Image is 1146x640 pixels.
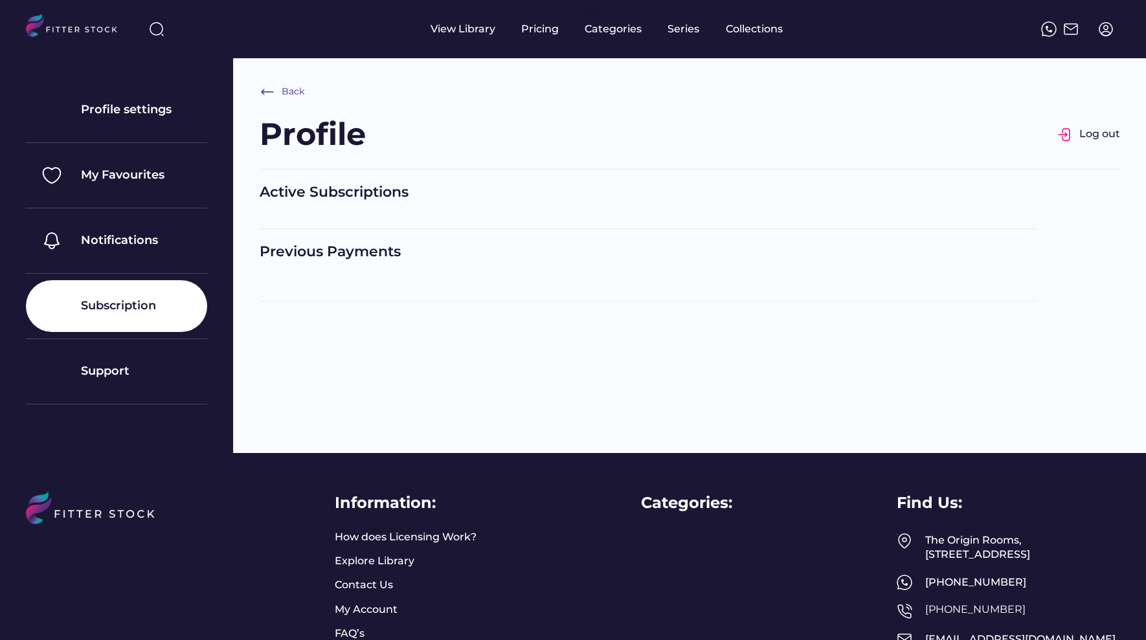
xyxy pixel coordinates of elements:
div: Profile [260,113,366,156]
img: Frame%2050.svg [897,603,912,619]
div: Collections [726,22,783,36]
div: Notifications [81,232,158,248]
img: yH5BAEAAAAALAAAAAABAAEAAAIBRAA7 [32,91,71,129]
div: [PHONE_NUMBER] [925,575,1120,590]
div: Information: [335,492,436,514]
img: Frame%2049.svg [897,533,912,549]
img: Group%201000002325%20%284%29.svg [32,221,71,260]
img: LOGO%20%281%29.svg [26,492,170,556]
div: Subscription [81,298,156,314]
div: Log out [1079,127,1120,141]
img: profile-circle.svg [1098,21,1114,37]
img: yH5BAEAAAAALAAAAAABAAEAAAIBRAA7 [32,287,71,326]
img: LOGO.svg [26,14,128,41]
div: Support [81,363,129,379]
div: My Favourites [81,167,164,183]
img: Frame%20%286%29.svg [260,84,275,100]
div: The Origin Rooms, [STREET_ADDRESS] [925,533,1120,562]
div: Active Subscriptions [260,182,1037,203]
div: Back [282,85,304,98]
div: Find Us: [897,492,962,514]
div: Previous Payments [260,242,1037,262]
div: View Library [431,22,495,36]
a: [PHONE_NUMBER] [925,603,1026,615]
div: Categories [585,22,642,36]
img: meteor-icons_whatsapp%20%281%29.svg [897,575,912,590]
img: Frame%2051.svg [1063,21,1079,37]
a: Explore Library [335,554,414,568]
a: How does Licensing Work? [335,530,477,544]
a: Contact Us [335,578,393,592]
div: fvck [585,6,601,19]
img: yH5BAEAAAAALAAAAAABAAEAAAIBRAA7 [32,352,71,391]
div: Pricing [521,22,559,36]
div: Series [668,22,700,36]
img: Group%201000002326.svg [1057,127,1073,142]
img: search-normal%203.svg [149,21,164,37]
div: Categories: [641,492,732,514]
a: My Account [335,602,398,617]
img: meteor-icons_whatsapp%20%281%29.svg [1041,21,1057,37]
img: Group%201000002325%20%282%29.svg [32,156,71,195]
div: Profile settings [81,102,172,118]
